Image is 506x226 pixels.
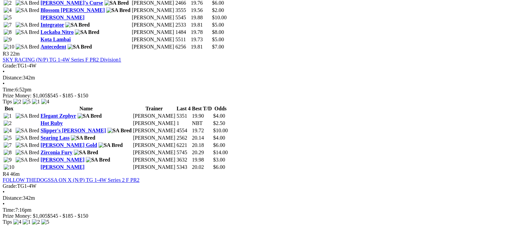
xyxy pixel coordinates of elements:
[41,120,63,126] a: Hot Ruby
[41,150,73,155] a: Zirconia Fury
[133,113,176,119] td: [PERSON_NAME]
[10,51,20,56] span: 22m
[213,164,225,170] span: $6.00
[3,75,23,80] span: Distance:
[3,177,139,183] a: FOLLOW THEDOGSSA ON X (N/P) TG 1-4W Series 2 F PR2
[4,142,12,148] img: 7
[190,7,211,14] td: 19.56
[3,207,15,213] span: Time:
[4,15,12,21] img: 5
[3,189,5,195] span: •
[3,201,5,207] span: •
[40,105,132,112] th: Name
[213,150,228,155] span: $14.00
[175,44,190,50] td: 6256
[16,44,39,50] img: SA Bred
[131,44,174,50] td: [PERSON_NAME]
[133,120,176,127] td: [PERSON_NAME]
[131,22,174,28] td: [PERSON_NAME]
[3,99,12,104] span: Tips
[4,37,12,43] img: 9
[192,105,212,112] th: Best T/D
[192,127,212,134] td: 19.72
[78,113,102,119] img: SA Bred
[213,105,228,112] th: Odds
[3,87,15,92] span: Time:
[212,44,224,50] span: $7.00
[3,207,503,213] div: 7:16pm
[48,213,88,219] span: $545 - $185 - $150
[3,63,503,69] div: TG1-4W
[16,113,39,119] img: SA Bred
[4,7,12,13] img: 4
[176,127,191,134] td: 4554
[65,22,89,28] img: SA Bred
[41,15,84,20] a: [PERSON_NAME]
[32,219,40,225] img: 2
[175,22,190,28] td: 2533
[3,195,503,201] div: 342m
[86,157,110,163] img: SA Bred
[41,29,74,35] a: Lockaba Nitro
[176,113,191,119] td: 5351
[176,105,191,112] th: Last 4
[176,142,191,149] td: 6221
[133,127,176,134] td: [PERSON_NAME]
[3,219,12,225] span: Tips
[131,29,174,36] td: [PERSON_NAME]
[3,87,503,93] div: 6:52pm
[131,7,174,14] td: [PERSON_NAME]
[213,128,228,133] span: $10.00
[4,150,12,156] img: 8
[213,135,225,141] span: $4.00
[41,7,105,13] a: Blossom [PERSON_NAME]
[16,128,39,134] img: SA Bred
[212,37,224,42] span: $5.00
[192,157,212,163] td: 19.98
[133,105,176,112] th: Trainer
[68,44,92,50] img: SA Bred
[41,128,106,133] a: Slipper's [PERSON_NAME]
[16,7,39,13] img: SA Bred
[213,142,225,148] span: $6.00
[3,93,503,99] div: Prize Money: $1,005
[131,14,174,21] td: [PERSON_NAME]
[41,113,76,119] a: Elegant Zephyr
[5,106,14,111] span: Box
[192,142,212,149] td: 20.18
[212,29,224,35] span: $8.00
[16,29,39,35] img: SA Bred
[13,219,21,225] img: 4
[106,7,130,13] img: SA Bred
[3,51,9,56] span: R3
[3,195,23,201] span: Distance:
[71,135,95,141] img: SA Bred
[41,44,66,50] a: Antecedent
[192,120,212,127] td: NBT
[3,213,503,219] div: Prize Money: $1,005
[4,29,12,35] img: 8
[41,99,49,105] img: 4
[41,37,71,42] a: Kota Lambai
[16,22,39,28] img: SA Bred
[190,29,211,36] td: 19.78
[212,7,224,13] span: $2.00
[107,128,132,134] img: SA Bred
[41,164,84,170] a: [PERSON_NAME]
[133,142,176,149] td: [PERSON_NAME]
[176,164,191,170] td: 5343
[3,171,9,177] span: R4
[3,69,5,74] span: •
[175,7,190,14] td: 3555
[133,157,176,163] td: [PERSON_NAME]
[48,93,88,98] span: $545 - $185 - $150
[4,22,12,28] img: 7
[23,219,31,225] img: 1
[4,120,12,126] img: 2
[176,149,191,156] td: 5745
[41,22,64,28] a: Integrator
[190,44,211,50] td: 19.81
[175,14,190,21] td: 5545
[16,150,39,156] img: SA Bred
[3,63,17,68] span: Grade:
